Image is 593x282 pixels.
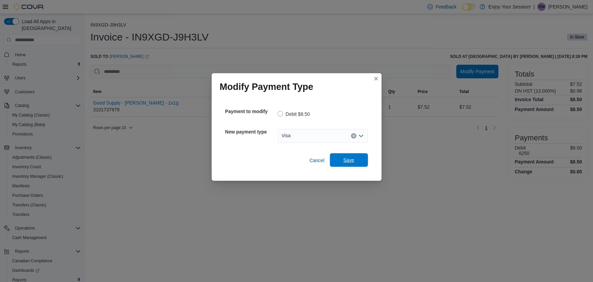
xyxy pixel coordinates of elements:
button: Save [330,153,368,167]
h5: Payment to modify [225,105,276,118]
span: Visa [282,131,291,140]
h5: New payment type [225,125,276,139]
span: Save [344,157,354,163]
h1: Modify Payment Type [220,81,314,92]
button: Closes this modal window [372,75,380,83]
button: Cancel [307,154,327,167]
label: Debit $8.50 [278,110,310,118]
button: Open list of options [359,133,364,139]
button: Clear input [351,133,356,139]
span: Cancel [310,157,325,164]
input: Accessible screen reader label [293,132,294,140]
